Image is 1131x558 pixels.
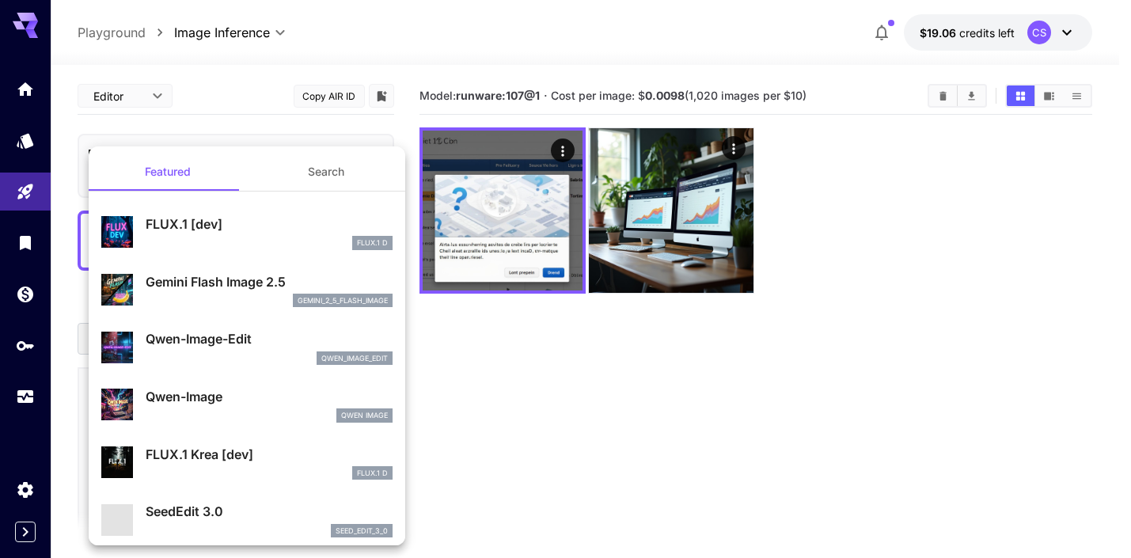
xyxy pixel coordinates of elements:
[146,387,393,406] p: Qwen-Image
[101,438,393,487] div: FLUX.1 Krea [dev]FLUX.1 D
[247,153,405,191] button: Search
[146,214,393,233] p: FLUX.1 [dev]
[146,502,393,521] p: SeedEdit 3.0
[101,208,393,256] div: FLUX.1 [dev]FLUX.1 D
[298,295,388,306] p: gemini_2_5_flash_image
[341,410,388,421] p: Qwen Image
[146,272,393,291] p: Gemini Flash Image 2.5
[101,381,393,429] div: Qwen-ImageQwen Image
[357,237,388,249] p: FLUX.1 D
[89,153,247,191] button: Featured
[357,468,388,479] p: FLUX.1 D
[146,445,393,464] p: FLUX.1 Krea [dev]
[336,526,388,537] p: seed_edit_3_0
[101,266,393,314] div: Gemini Flash Image 2.5gemini_2_5_flash_image
[101,323,393,371] div: Qwen-Image-Editqwen_image_edit
[321,353,388,364] p: qwen_image_edit
[146,329,393,348] p: Qwen-Image-Edit
[101,495,393,544] div: SeedEdit 3.0seed_edit_3_0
